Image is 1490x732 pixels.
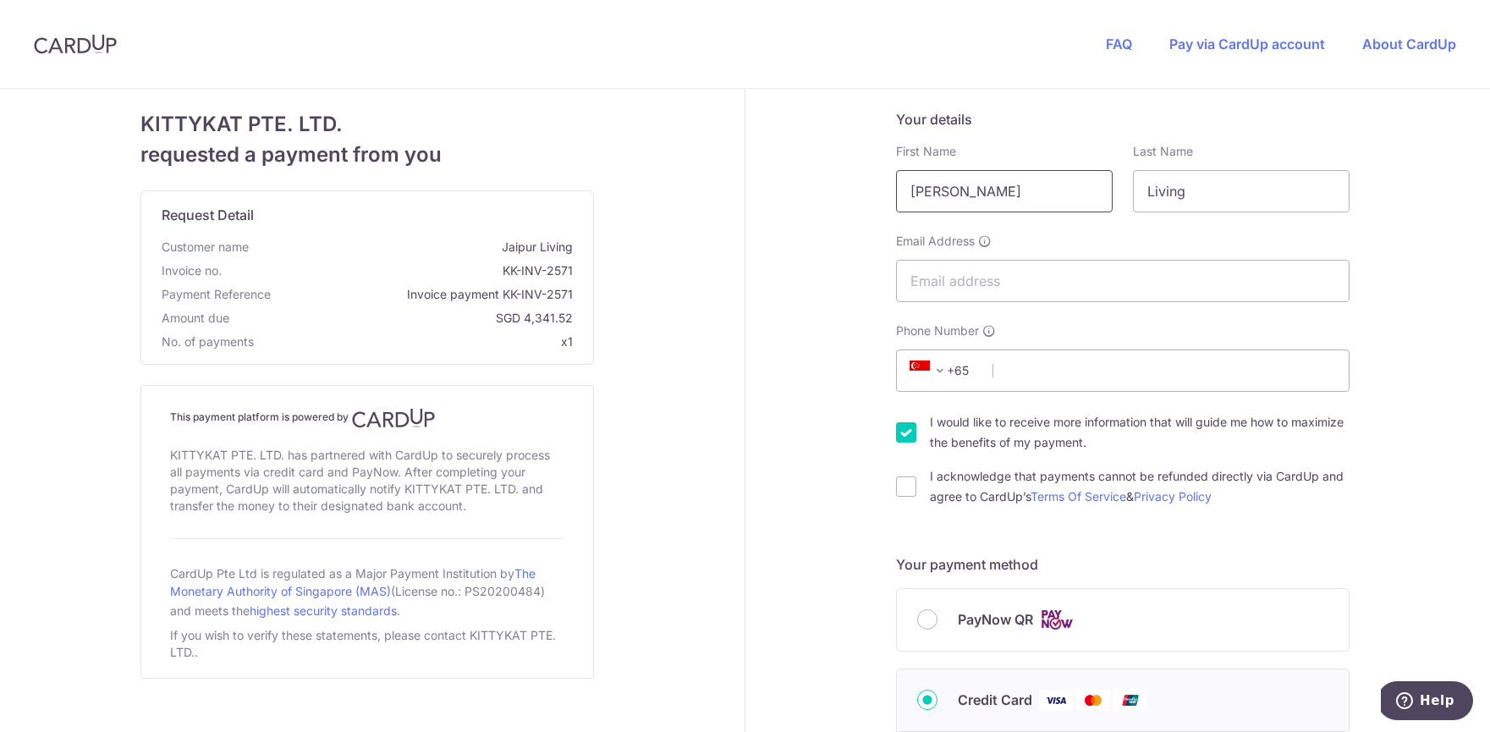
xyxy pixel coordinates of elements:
h4: This payment platform is powered by [170,408,564,428]
span: Jaipur Living [256,239,573,256]
span: Invoice payment KK-INV-2571 [278,286,573,303]
div: KITTYKAT PTE. LTD. has partnered with CardUp to securely process all payments via credit card and... [170,443,564,518]
span: Invoice no. [162,262,222,279]
span: No. of payments [162,333,254,350]
span: Amount due [162,310,229,327]
span: x1 [561,334,573,349]
label: Last Name [1133,143,1193,160]
span: +65 [904,360,981,381]
img: CardUp [34,34,117,54]
span: PayNow QR [958,609,1033,630]
div: CardUp Pte Ltd is regulated as a Major Payment Institution by (License no.: PS20200484) and meets... [170,559,564,624]
label: I acknowledge that payments cannot be refunded directly via CardUp and agree to CardUp’s & [930,466,1350,507]
img: CardUp [352,408,435,428]
a: FAQ [1106,36,1132,52]
h5: Your details [896,109,1350,129]
span: requested a payment from you [140,140,594,170]
span: Credit Card [958,690,1032,710]
div: PayNow QR Cards logo [917,609,1328,630]
input: First name [896,170,1113,212]
a: Pay via CardUp account [1169,36,1325,52]
div: Credit Card Visa Mastercard Union Pay [917,690,1328,711]
img: Visa [1039,690,1073,711]
span: Customer name [162,239,249,256]
span: Email Address [896,233,975,250]
a: highest security standards [250,603,397,618]
input: Last name [1133,170,1350,212]
img: Mastercard [1076,690,1110,711]
a: About CardUp [1362,36,1456,52]
span: +65 [910,360,950,381]
span: translation missing: en.request_detail [162,206,254,223]
span: translation missing: en.payment_reference [162,287,271,301]
span: KITTYKAT PTE. LTD. [140,109,594,140]
a: Terms Of Service [1031,489,1126,504]
span: Phone Number [896,322,979,339]
label: First Name [896,143,956,160]
h5: Your payment method [896,554,1350,575]
span: KK-INV-2571 [228,262,573,279]
div: If you wish to verify these statements, please contact KITTYKAT PTE. LTD.. [170,624,564,664]
img: Union Pay [1113,690,1147,711]
label: I would like to receive more information that will guide me how to maximize the benefits of my pa... [930,412,1350,453]
img: Cards logo [1040,609,1074,630]
span: SGD 4,341.52 [236,310,573,327]
iframe: Opens a widget where you can find more information [1381,681,1473,724]
input: Email address [896,260,1350,302]
a: Privacy Policy [1134,489,1212,504]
